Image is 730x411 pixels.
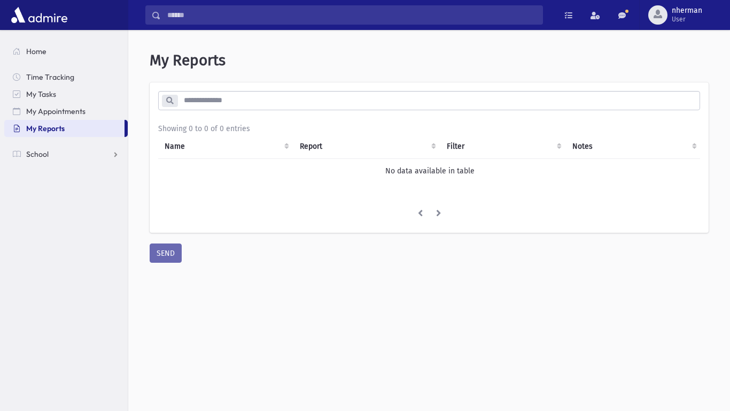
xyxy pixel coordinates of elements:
[158,134,293,159] th: Name: activate to sort column ascending
[26,149,49,159] span: School
[4,68,128,86] a: Time Tracking
[26,72,74,82] span: Time Tracking
[158,158,701,183] td: No data available in table
[293,134,441,159] th: Report: activate to sort column ascending
[26,124,65,133] span: My Reports
[672,15,702,24] span: User
[440,134,566,159] th: Filter : activate to sort column ascending
[26,47,46,56] span: Home
[4,146,128,163] a: School
[672,6,702,15] span: nherman
[150,243,182,263] button: SEND
[26,106,86,116] span: My Appointments
[9,4,70,26] img: AdmirePro
[4,103,128,120] a: My Appointments
[4,43,128,60] a: Home
[158,123,700,134] div: Showing 0 to 0 of 0 entries
[566,134,701,159] th: Notes : activate to sort column ascending
[4,86,128,103] a: My Tasks
[4,120,125,137] a: My Reports
[26,89,56,99] span: My Tasks
[161,5,542,25] input: Search
[150,51,226,69] span: My Reports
